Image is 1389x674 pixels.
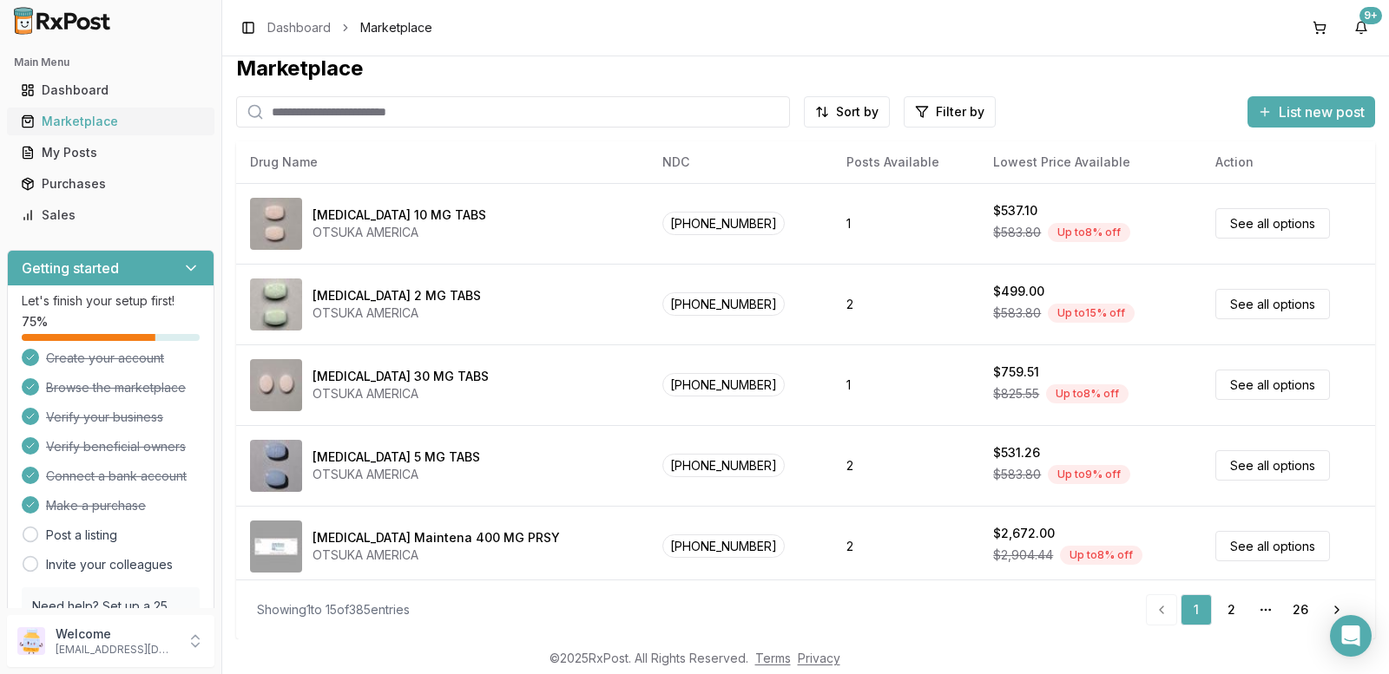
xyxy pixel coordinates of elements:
div: $537.10 [993,202,1037,219]
a: 26 [1285,594,1316,625]
a: 1 [1181,594,1212,625]
p: Welcome [56,625,176,643]
div: [MEDICAL_DATA] Maintena 400 MG PRSY [313,529,560,546]
h2: Main Menu [14,56,207,69]
div: OTSUKA AMERICA [313,546,560,564]
button: Filter by [904,96,996,128]
img: User avatar [17,627,45,655]
div: $2,672.00 [993,525,1055,542]
div: OTSUKA AMERICA [313,466,480,483]
a: Marketplace [14,106,207,137]
span: Connect a bank account [46,468,187,485]
div: Sales [21,206,201,224]
a: See all options [1215,450,1330,481]
div: [MEDICAL_DATA] 2 MG TABS [313,287,481,304]
div: Up to 15 % off [1048,304,1135,323]
div: [MEDICAL_DATA] 10 MG TABS [313,206,486,224]
span: $825.55 [993,385,1039,402]
div: Open Intercom Messenger [1330,615,1372,657]
th: Action [1201,141,1375,183]
a: See all options [1215,370,1330,400]
span: Make a purchase [46,497,146,514]
td: 1 [833,183,980,264]
span: [PHONE_NUMBER] [662,292,785,316]
div: $759.51 [993,363,1039,381]
span: Marketplace [360,19,432,36]
a: 2 [1215,594,1247,625]
nav: pagination [1146,594,1354,625]
img: Abilify 10 MG TABS [250,198,302,250]
button: 9+ [1347,14,1375,42]
p: [EMAIL_ADDRESS][DOMAIN_NAME] [56,643,176,657]
a: Sales [14,200,207,231]
div: OTSUKA AMERICA [313,385,489,402]
div: Up to 8 % off [1060,546,1142,565]
img: RxPost Logo [7,7,118,35]
a: See all options [1215,289,1330,319]
div: Dashboard [21,82,201,99]
button: Purchases [7,170,214,198]
td: 2 [833,425,980,506]
span: [PHONE_NUMBER] [662,373,785,396]
button: Sales [7,201,214,229]
h3: Getting started [22,258,119,278]
span: $583.80 [993,466,1041,483]
th: Lowest Price Available [979,141,1201,183]
div: Marketplace [21,113,201,130]
span: $2,904.44 [993,546,1053,564]
td: 2 [833,264,980,344]
img: Abilify 30 MG TABS [250,359,302,411]
div: 9+ [1359,7,1382,24]
div: Showing 1 to 15 of 385 entries [257,601,410,618]
span: [PHONE_NUMBER] [662,454,785,477]
a: List new post [1247,105,1375,122]
span: Filter by [936,103,984,121]
nav: breadcrumb [267,19,432,36]
th: Drug Name [236,141,648,183]
div: Up to 9 % off [1048,465,1130,484]
div: $499.00 [993,283,1044,300]
td: 2 [833,506,980,586]
span: [PHONE_NUMBER] [662,212,785,235]
a: Go to next page [1320,594,1354,625]
p: Let's finish your setup first! [22,292,200,310]
button: My Posts [7,139,214,167]
div: [MEDICAL_DATA] 30 MG TABS [313,368,489,385]
span: 75 % [22,313,48,330]
a: See all options [1215,208,1330,239]
a: Post a listing [46,527,117,544]
button: List new post [1247,96,1375,128]
th: NDC [648,141,832,183]
img: Abilify Maintena 400 MG PRSY [250,520,302,573]
p: Need help? Set up a 25 minute call with our team to set up. [32,598,189,650]
span: $583.80 [993,304,1041,322]
div: $531.26 [993,444,1040,461]
img: Abilify 5 MG TABS [250,440,302,492]
span: [PHONE_NUMBER] [662,534,785,558]
div: OTSUKA AMERICA [313,304,481,322]
div: My Posts [21,144,201,161]
div: Purchases [21,175,201,193]
a: Invite your colleagues [46,556,173,573]
span: Verify beneficial owners [46,438,186,455]
div: OTSUKA AMERICA [313,224,486,241]
a: My Posts [14,137,207,168]
span: $583.80 [993,224,1041,241]
img: Abilify 2 MG TABS [250,278,302,330]
a: See all options [1215,531,1330,561]
div: [MEDICAL_DATA] 5 MG TABS [313,448,480,466]
div: Up to 8 % off [1048,223,1130,242]
div: Up to 8 % off [1046,384,1129,403]
button: Marketplace [7,108,214,135]
button: Dashboard [7,76,214,104]
td: 1 [833,344,980,425]
span: Browse the marketplace [46,379,186,396]
a: Dashboard [14,75,207,106]
span: Create your account [46,350,164,367]
span: Sort by [836,103,879,121]
th: Posts Available [833,141,980,183]
div: Marketplace [236,55,1375,82]
span: List new post [1279,101,1365,122]
span: Verify your business [46,409,163,426]
a: Privacy [798,651,840,665]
